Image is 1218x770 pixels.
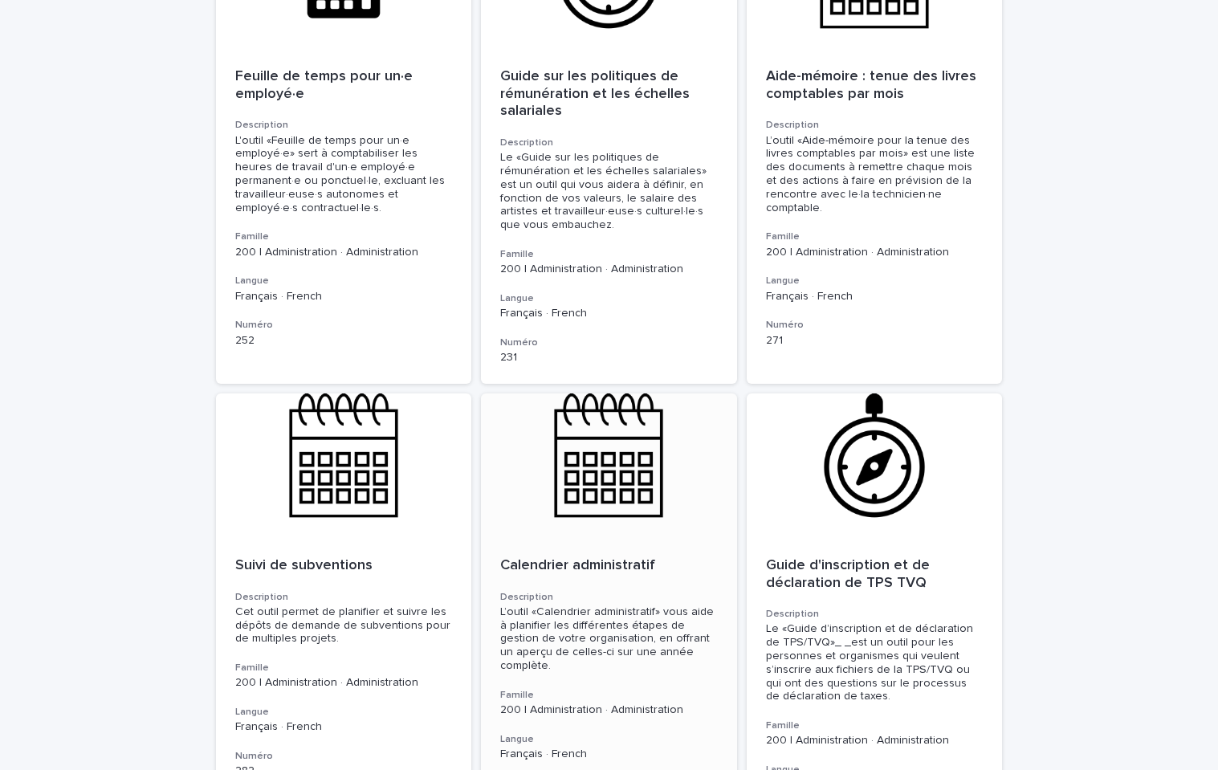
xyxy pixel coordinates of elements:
[766,622,984,703] div: Le «Guide d’inscription et de déclaration de TPS/TVQ»_ _est un outil pour les personnes et organi...
[766,719,984,732] h3: Famille
[766,334,984,348] p: 271
[235,275,453,287] h3: Langue
[235,662,453,674] h3: Famille
[500,748,718,761] p: Français · French
[235,134,453,215] div: L'outil «Feuille de temps pour un·e employé·e» sert à comptabiliser les heures de travail d'un·e ...
[235,246,453,259] p: 200 | Administration · Administration
[235,720,453,734] p: Français · French
[235,230,453,243] h3: Famille
[500,351,718,365] p: 231
[500,336,718,349] h3: Numéro
[766,608,984,621] h3: Description
[500,263,718,276] p: 200 | Administration · Administration
[235,750,453,763] h3: Numéro
[235,557,453,575] p: Suivi de subventions
[235,605,453,646] div: Cet outil permet de planifier et suivre les dépôts de demande de subventions pour de multiples pr...
[235,334,453,348] p: 252
[766,134,984,215] div: L’outil «Aide-mémoire pour la tenue des livres comptables par mois» est une liste des documents à...
[235,119,453,132] h3: Description
[500,68,718,120] p: Guide sur les politiques de rémunération et les échelles salariales
[235,706,453,719] h3: Langue
[766,230,984,243] h3: Famille
[500,591,718,604] h3: Description
[235,676,453,690] p: 200 | Administration · Administration
[500,307,718,320] p: Français · French
[235,290,453,304] p: Français · French
[766,246,984,259] p: 200 | Administration · Administration
[500,605,718,673] div: L’outil «Calendrier administratif» vous aide à planifier les différentes étapes de gestion de vot...
[500,151,718,232] div: Le «Guide sur les politiques de rémunération et les échelles salariales» est un outil qui vous ai...
[500,248,718,261] h3: Famille
[766,119,984,132] h3: Description
[500,733,718,746] h3: Langue
[766,275,984,287] h3: Langue
[766,290,984,304] p: Français · French
[235,68,453,103] p: Feuille de temps pour un·e employé·e
[766,734,984,748] p: 200 | Administration · Administration
[500,292,718,305] h3: Langue
[235,319,453,332] h3: Numéro
[500,703,718,717] p: 200 | Administration · Administration
[235,591,453,604] h3: Description
[500,689,718,702] h3: Famille
[500,136,718,149] h3: Description
[766,68,984,103] p: Aide-mémoire : tenue des livres comptables par mois
[766,319,984,332] h3: Numéro
[500,557,718,575] p: Calendrier administratif
[766,557,984,592] p: Guide d'inscription et de déclaration de TPS TVQ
